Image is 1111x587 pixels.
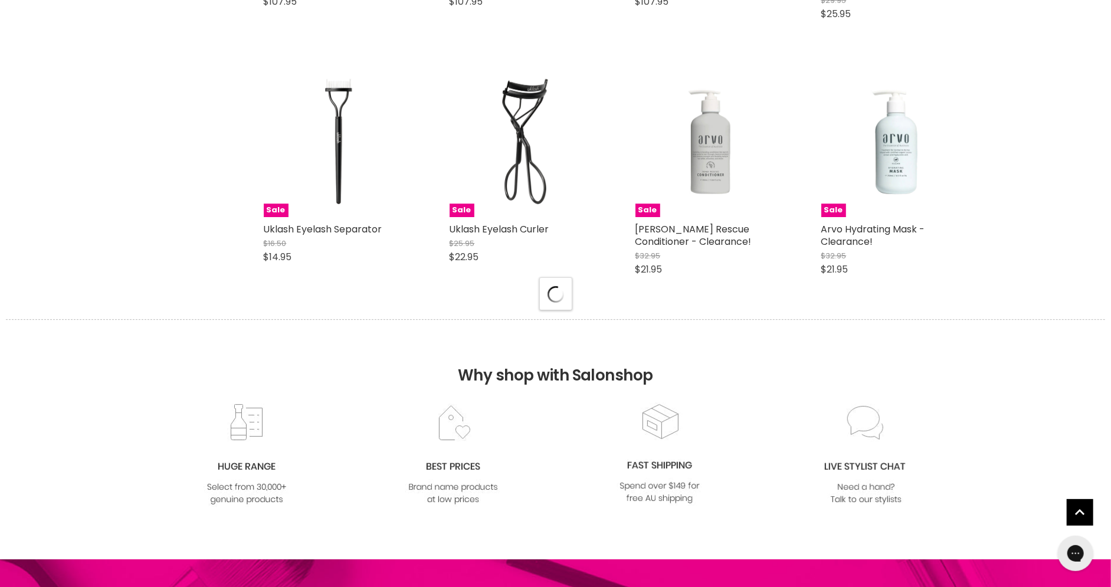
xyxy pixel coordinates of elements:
h2: Why shop with Salonshop [6,319,1105,402]
span: Back to top [1067,499,1093,530]
a: [PERSON_NAME] Rescue Conditioner - Clearance! [635,222,752,248]
span: $21.95 [635,263,663,276]
span: Sale [635,204,660,217]
span: $14.95 [264,250,292,264]
img: Arvo Bond Rescue Conditioner - Clearance! [635,67,786,217]
span: $16.50 [264,238,287,249]
span: Sale [821,204,846,217]
a: Uklash Eyelash CurlerSale [450,67,600,217]
a: Arvo Hydrating Mask - Clearance!Sale [821,67,972,217]
img: fast.jpg [612,402,707,506]
span: Sale [450,204,474,217]
img: Uklash Eyelash Curler [468,67,581,217]
span: $22.95 [450,250,479,264]
span: $32.95 [635,250,661,261]
a: Arvo Hydrating Mask - Clearance! [821,222,925,248]
a: Back to top [1067,499,1093,526]
span: Sale [264,204,289,217]
img: Uklash Eyelash Separator [283,67,395,217]
a: Uklash Eyelash Separator [264,222,382,236]
span: $32.95 [821,250,847,261]
a: Uklash Eyelash Curler [450,222,549,236]
iframe: Gorgias live chat messenger [1052,532,1099,575]
img: range2_8cf790d4-220e-469f-917d-a18fed3854b6.jpg [199,404,294,507]
a: Arvo Bond Rescue Conditioner - Clearance!Sale [635,67,786,217]
img: chat_c0a1c8f7-3133-4fc6-855f-7264552747f6.jpg [818,404,914,507]
img: prices.jpg [405,404,501,507]
a: Uklash Eyelash SeparatorSale [264,67,414,217]
span: $25.95 [450,238,475,249]
img: Arvo Hydrating Mask - Clearance! [821,67,972,217]
span: $21.95 [821,263,848,276]
span: $25.95 [821,7,851,21]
